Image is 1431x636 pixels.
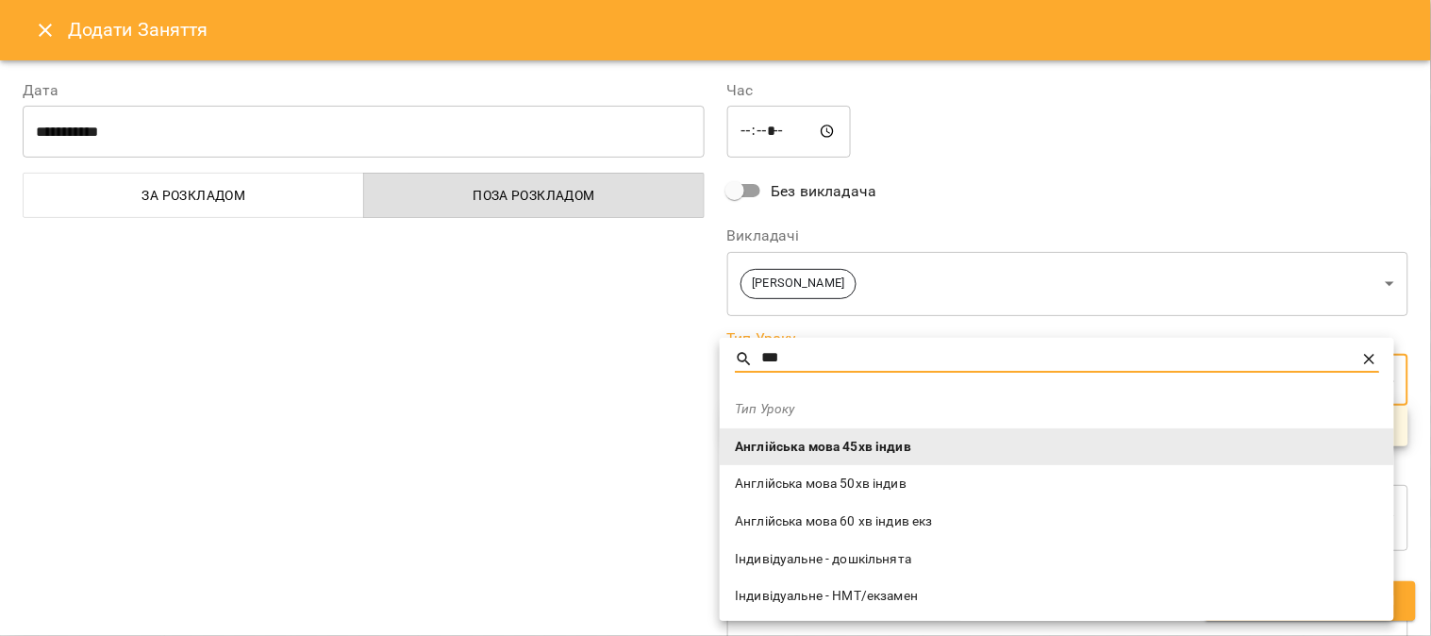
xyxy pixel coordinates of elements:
span: Індивідуальне - НМТ/екзамен [735,587,1379,606]
span: Тип Уроку [735,400,1379,419]
span: Англійська мова 60 хв індив екз [735,512,1379,531]
span: Індивідуальне - дошкільнята [735,550,1379,569]
span: Англійська мова 50хв індив [735,475,1379,494]
span: Англійська мова 45хв індив [735,438,1379,457]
